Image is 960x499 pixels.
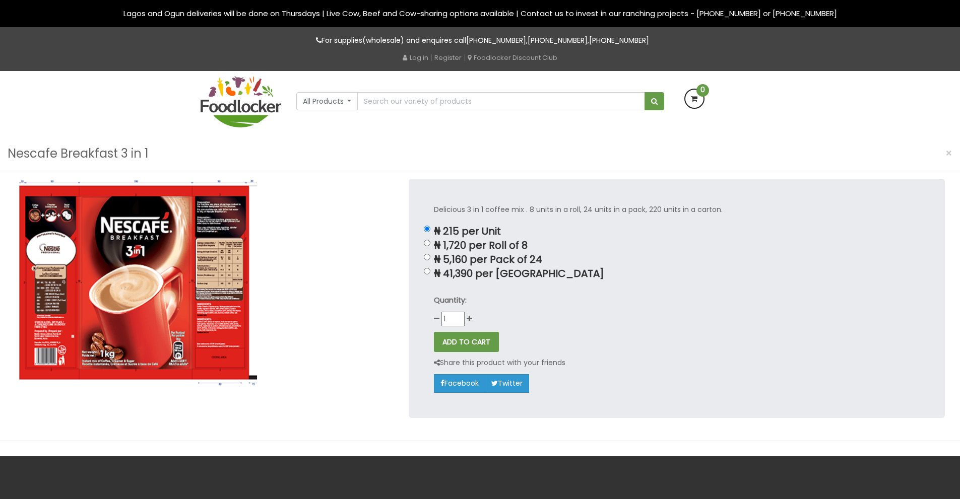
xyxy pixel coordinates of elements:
p: Share this product with your friends [434,357,565,369]
a: Twitter [485,374,529,392]
a: Foodlocker Discount Club [468,53,557,62]
button: ADD TO CART [434,332,499,352]
a: [PHONE_NUMBER] [466,35,526,45]
p: ₦ 5,160 per Pack of 24 [434,254,920,265]
p: ₦ 1,720 per Roll of 8 [434,240,920,251]
input: ₦ 41,390 per [GEOGRAPHIC_DATA] [424,268,430,274]
h3: Nescafe Breakfast 3 in 1 [8,144,149,163]
p: ₦ 41,390 per [GEOGRAPHIC_DATA] [434,268,920,279]
a: [PHONE_NUMBER] [528,35,588,45]
button: All Products [296,92,358,110]
p: ₦ 215 per Unit [434,226,920,237]
input: ₦ 215 per Unit [424,226,430,232]
button: Close [940,143,957,164]
span: Lagos and Ogun deliveries will be done on Thursdays | Live Cow, Beef and Cow-sharing options avai... [123,8,837,19]
span: | [464,52,466,62]
input: ₦ 1,720 per Roll of 8 [424,240,430,246]
img: Nescafe Breakfast 3 in 1 [15,179,257,386]
strong: Quantity: [434,295,467,305]
input: Search our variety of products [357,92,645,110]
img: FoodLocker [201,76,281,127]
span: | [430,52,432,62]
input: ₦ 5,160 per Pack of 24 [424,254,430,260]
a: Log in [403,53,428,62]
span: × [945,146,952,161]
p: Delicious 3 in 1 coffee mix . 8 units in a roll, 24 units in a pack, 220 units in a carton. [434,204,920,216]
a: [PHONE_NUMBER] [589,35,649,45]
a: Register [434,53,462,62]
span: 0 [696,84,709,97]
p: For supplies(wholesale) and enquires call , , [201,35,760,46]
a: Facebook [434,374,485,392]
